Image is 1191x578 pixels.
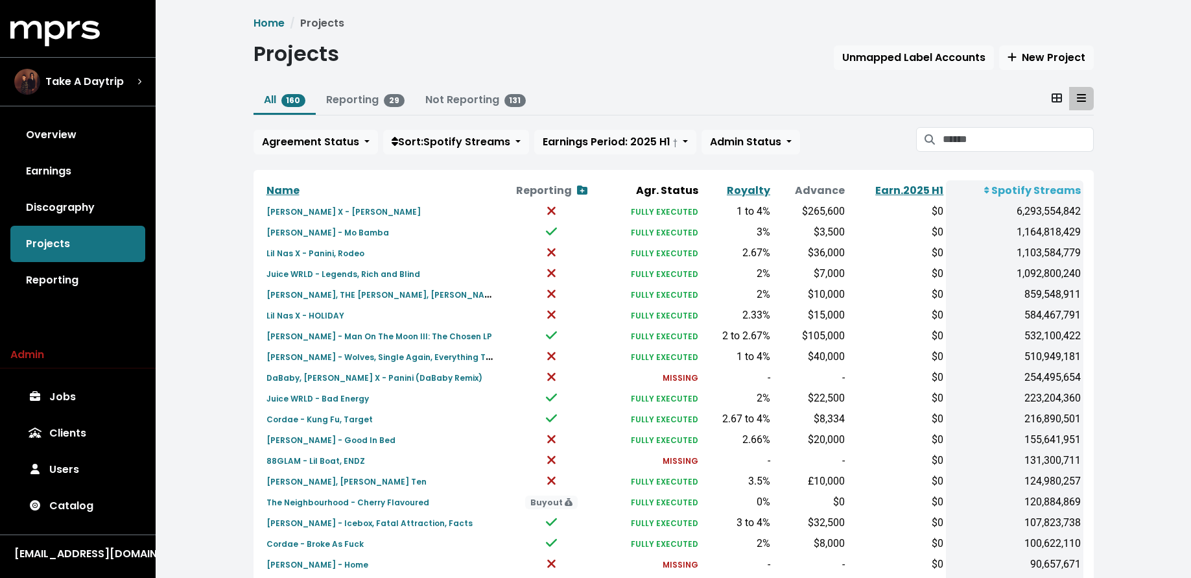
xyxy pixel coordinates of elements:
[10,415,145,452] a: Clients
[254,42,339,66] h1: Projects
[701,367,773,388] td: -
[266,245,364,260] a: Lil Nas X - Panini, Rodeo
[710,134,781,149] span: Admin Status
[946,263,1083,284] td: 1,092,800,240
[847,533,947,554] td: $0
[875,183,943,198] a: Earn.2025 H1
[425,92,526,107] a: Not Reporting131
[266,518,473,529] small: [PERSON_NAME] - Icebox, Fatal Attraction, Facts
[814,267,845,280] span: $7,000
[266,224,389,239] a: [PERSON_NAME] - Mo Bamba
[10,546,145,562] button: [EMAIL_ADDRESS][DOMAIN_NAME]
[285,16,344,31] li: Projects
[266,248,364,259] small: Lil Nas X - Panini, Rodeo
[673,137,678,148] small: †
[254,16,1094,31] nav: breadcrumb
[946,388,1083,409] td: 223,204,360
[946,326,1083,346] td: 532,100,422
[1077,93,1086,103] svg: Table View
[847,243,947,263] td: $0
[266,183,300,198] a: Name
[773,554,847,575] td: -
[847,450,947,471] td: $0
[10,452,145,488] a: Users
[701,512,773,533] td: 3 to 4%
[701,222,773,243] td: 3%
[833,496,845,508] span: $0
[946,367,1083,388] td: 254,495,654
[701,450,773,471] td: -
[266,474,427,488] a: [PERSON_NAME], [PERSON_NAME] Ten
[773,450,847,471] td: -
[266,204,421,219] a: [PERSON_NAME] X - [PERSON_NAME]
[663,559,698,570] small: MISSING
[266,349,540,364] small: [PERSON_NAME] - Wolves, Single Again, Everything That's Missing
[847,263,947,284] td: $0
[266,494,429,509] a: The Neighbourhood - Cherry Flavoured
[266,287,560,302] a: [PERSON_NAME], THE [PERSON_NAME], [PERSON_NAME] - THE SCOTTS
[814,413,845,425] span: $8,334
[842,50,985,65] span: Unmapped Label Accounts
[834,45,994,70] button: Unmapped Label Accounts
[773,367,847,388] td: -
[603,180,701,201] th: Agr. Status
[847,284,947,305] td: $0
[14,546,141,562] div: [EMAIL_ADDRESS][DOMAIN_NAME]
[262,134,359,149] span: Agreement Status
[701,409,773,429] td: 2.67 to 4%
[631,393,698,404] small: FULLY EXECUTED
[701,326,773,346] td: 2 to 2.67%
[10,153,145,189] a: Earnings
[266,538,364,549] small: Cordae - Broke As Fuck
[266,476,427,487] small: [PERSON_NAME], [PERSON_NAME] Ten
[266,370,482,385] a: DaBaby, [PERSON_NAME] X - Panini (DaBaby Remix)
[266,328,492,343] a: [PERSON_NAME] - Man On The Moon III: The Chosen LP
[631,206,698,217] small: FULLY EXECUTED
[631,269,698,280] small: FULLY EXECUTED
[847,222,947,243] td: $0
[266,435,395,446] small: [PERSON_NAME] - Good In Bed
[847,492,947,512] td: $0
[847,409,947,429] td: $0
[266,310,344,321] small: Lil Nas X - HOLIDAY
[631,227,698,238] small: FULLY EXECUTED
[384,94,405,107] span: 29
[663,372,698,383] small: MISSING
[631,435,698,446] small: FULLY EXECUTED
[701,346,773,367] td: 1 to 4%
[663,455,698,466] small: MISSING
[946,471,1083,492] td: 124,980,257
[266,227,389,238] small: [PERSON_NAME] - Mo Bamba
[946,222,1083,243] td: 1,164,818,429
[10,488,145,524] a: Catalog
[701,284,773,305] td: 2%
[266,307,344,322] a: Lil Nas X - HOLIDAY
[631,414,698,425] small: FULLY EXECUTED
[10,262,145,298] a: Reporting
[1052,93,1062,103] svg: Card View
[847,305,947,326] td: $0
[946,201,1083,222] td: 6,293,554,842
[808,392,845,404] span: $22,500
[727,183,770,198] a: Royalty
[45,74,124,90] span: Take A Daytrip
[10,25,100,40] a: mprs logo
[266,557,368,572] a: [PERSON_NAME] - Home
[631,248,698,259] small: FULLY EXECUTED
[946,533,1083,554] td: 100,622,110
[504,94,526,107] span: 131
[946,429,1083,450] td: 155,641,951
[701,471,773,492] td: 3.5%
[701,388,773,409] td: 2%
[326,92,405,107] a: Reporting29
[10,189,145,226] a: Discography
[847,346,947,367] td: $0
[701,429,773,450] td: 2.66%
[254,16,285,30] a: Home
[847,201,947,222] td: $0
[266,393,369,404] small: Juice WRLD - Bad Energy
[814,226,845,238] span: $3,500
[1008,50,1085,65] span: New Project
[631,476,698,487] small: FULLY EXECUTED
